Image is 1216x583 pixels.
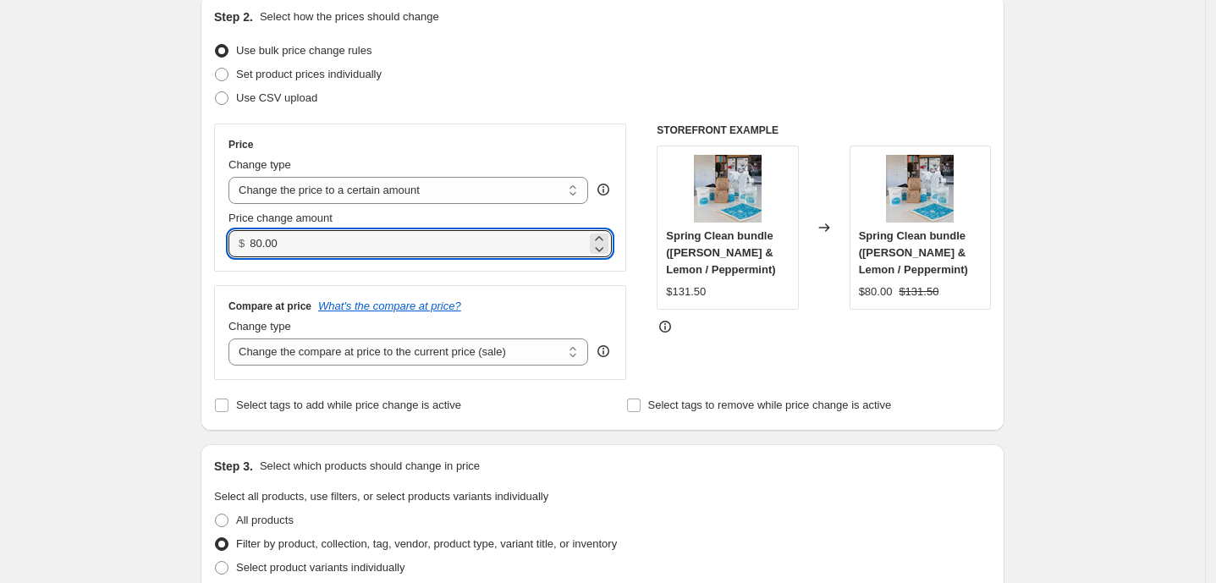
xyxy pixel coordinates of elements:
[260,458,480,475] p: Select which products should change in price
[236,537,617,550] span: Filter by product, collection, tag, vendor, product type, variant title, or inventory
[899,283,938,300] strike: $131.50
[859,229,968,276] span: Spring Clean bundle ([PERSON_NAME] & Lemon / Peppermint)
[250,230,586,257] input: 80.00
[657,124,991,137] h6: STOREFRONT EXAMPLE
[228,300,311,313] h3: Compare at price
[228,138,253,151] h3: Price
[260,8,439,25] p: Select how the prices should change
[236,68,382,80] span: Set product prices individually
[595,181,612,198] div: help
[318,300,461,312] button: What's the compare at price?
[236,91,317,104] span: Use CSV upload
[648,399,892,411] span: Select tags to remove while price change is active
[595,343,612,360] div: help
[214,458,253,475] h2: Step 3.
[666,229,775,276] span: Spring Clean bundle ([PERSON_NAME] & Lemon / Peppermint)
[236,399,461,411] span: Select tags to add while price change is active
[236,561,404,574] span: Select product variants individually
[214,8,253,25] h2: Step 2.
[666,283,706,300] div: $131.50
[214,490,548,503] span: Select all products, use filters, or select products variants individually
[228,212,333,224] span: Price change amount
[236,44,371,57] span: Use bulk price change rules
[228,320,291,333] span: Change type
[228,158,291,171] span: Change type
[239,237,245,250] span: $
[859,283,893,300] div: $80.00
[694,155,762,223] img: spring_clean_bundle_80x.jpg
[886,155,954,223] img: spring_clean_bundle_80x.jpg
[236,514,294,526] span: All products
